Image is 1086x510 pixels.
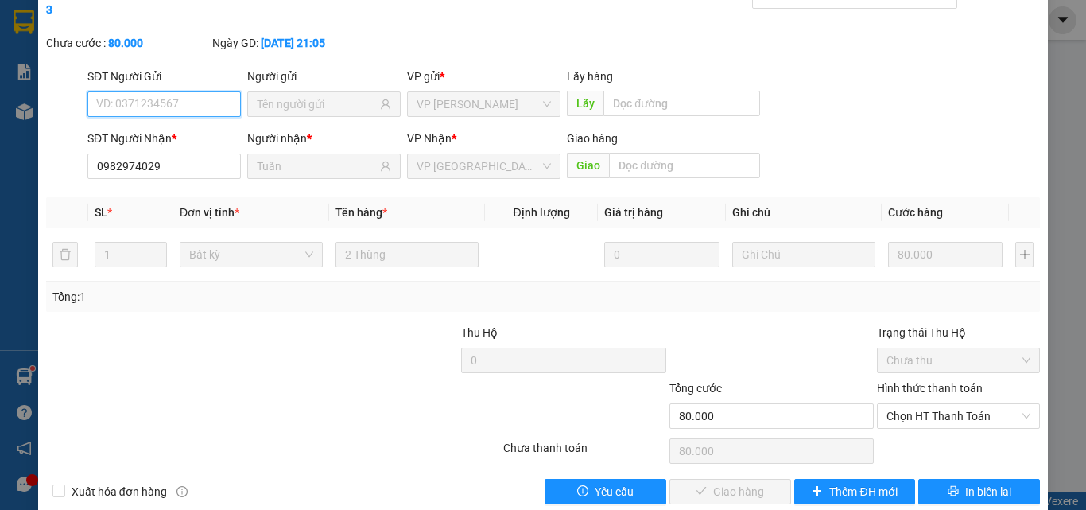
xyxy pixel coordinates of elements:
[877,382,983,395] label: Hình thức thanh toán
[732,242,875,267] input: Ghi Chú
[461,326,498,339] span: Thu Hộ
[176,486,188,497] span: info-circle
[669,479,791,504] button: checkGiao hàng
[380,99,391,110] span: user
[52,242,78,267] button: delete
[335,242,479,267] input: VD: Bàn, Ghế
[609,153,760,178] input: Dọc đường
[1015,242,1034,267] button: plus
[726,197,882,228] th: Ghi chú
[886,348,1030,372] span: Chưa thu
[103,23,153,153] b: BIÊN NHẬN GỬI HÀNG HÓA
[261,37,325,49] b: [DATE] 21:05
[577,485,588,498] span: exclamation-circle
[948,485,959,498] span: printer
[669,382,722,395] span: Tổng cước
[965,483,1011,500] span: In biên lai
[180,206,239,219] span: Đơn vị tính
[886,404,1030,428] span: Chọn HT Thanh Toán
[407,68,560,85] div: VP gửi
[108,37,143,49] b: 80.000
[335,206,387,219] span: Tên hàng
[567,153,609,178] span: Giao
[134,76,219,95] li: (c) 2017
[87,130,241,147] div: SĐT Người Nhận
[407,132,452,145] span: VP Nhận
[212,34,375,52] div: Ngày GD:
[502,439,668,467] div: Chưa thanh toán
[567,132,618,145] span: Giao hàng
[52,288,421,306] div: Tổng: 1
[173,20,211,58] img: logo.jpg
[417,154,551,178] span: VP Sài Gòn
[95,206,107,219] span: SL
[812,485,823,498] span: plus
[247,68,401,85] div: Người gửi
[417,92,551,116] span: VP Phan Thiết
[567,70,613,83] span: Lấy hàng
[567,91,603,116] span: Lấy
[545,479,666,504] button: exclamation-circleYêu cầu
[595,483,634,500] span: Yêu cầu
[888,206,943,219] span: Cước hàng
[65,483,173,500] span: Xuất hóa đơn hàng
[794,479,916,504] button: plusThêm ĐH mới
[46,34,209,52] div: Chưa cước :
[189,243,313,267] span: Bất kỳ
[134,60,219,73] b: [DOMAIN_NAME]
[247,130,401,147] div: Người nhận
[257,95,377,113] input: Tên người gửi
[604,242,719,267] input: 0
[918,479,1040,504] button: printerIn biên lai
[877,324,1040,341] div: Trạng thái Thu Hộ
[603,91,760,116] input: Dọc đường
[380,161,391,172] span: user
[257,158,377,175] input: Tên người nhận
[20,103,90,177] b: [PERSON_NAME]
[829,483,897,500] span: Thêm ĐH mới
[604,206,663,219] span: Giá trị hàng
[87,68,241,85] div: SĐT Người Gửi
[513,206,569,219] span: Định lượng
[888,242,1003,267] input: 0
